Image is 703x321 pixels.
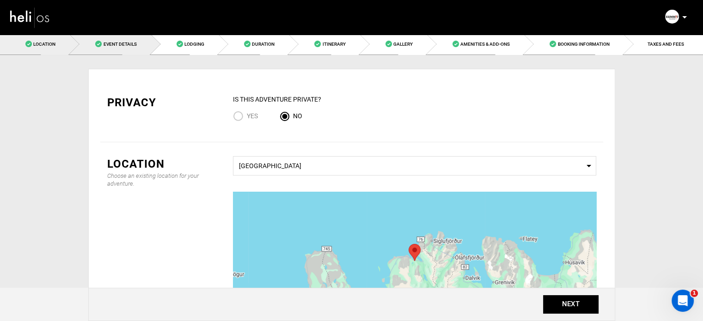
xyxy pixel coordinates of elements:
[691,290,698,297] span: 1
[322,42,345,47] span: Itinerary
[557,42,609,47] span: Booking Information
[107,156,219,172] div: Location
[9,5,51,30] img: heli-logo
[184,42,204,47] span: Lodging
[293,112,302,120] span: No
[233,156,596,176] span: Select box activate
[648,42,684,47] span: TAXES AND FEES
[252,42,275,47] span: Duration
[107,95,219,110] div: Privacy
[233,95,596,104] div: IS this Adventure Private?
[107,172,219,188] div: Choose an existing location for your adventure.
[665,10,679,24] img: c246542776d0ab9f9b6d1df06deb8c5f.png
[103,42,136,47] span: Event Details
[239,159,590,170] span: [GEOGRAPHIC_DATA]
[393,42,413,47] span: Gallery
[247,112,258,120] span: Yes
[460,42,510,47] span: Amenities & Add-Ons
[672,290,694,312] iframe: Intercom live chat
[543,295,599,314] button: NEXT
[33,42,55,47] span: Location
